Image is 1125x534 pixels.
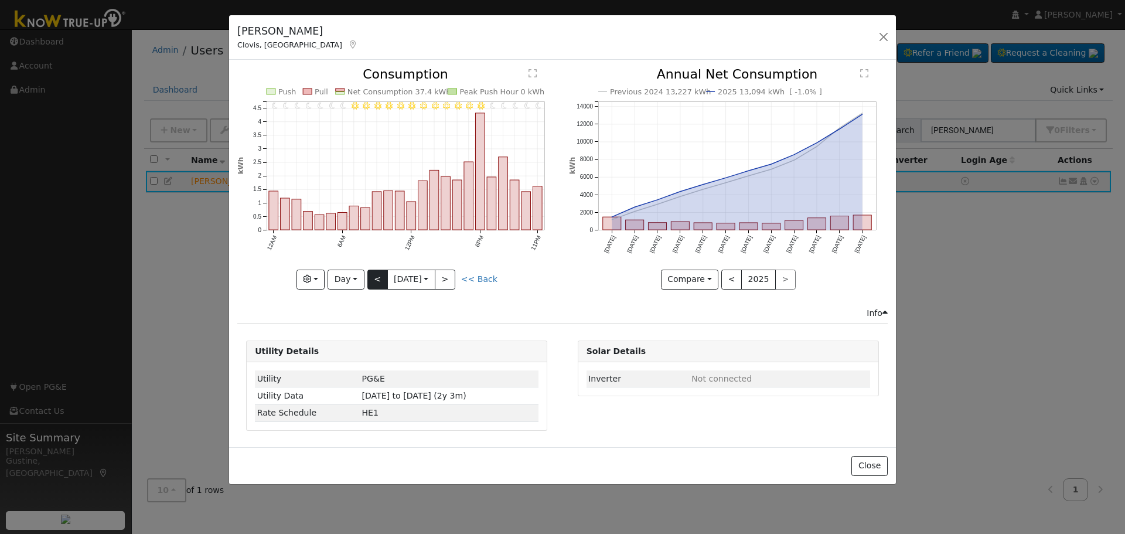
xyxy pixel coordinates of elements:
circle: onclick="" [792,158,796,163]
rect: onclick="" [464,162,473,230]
text: [DATE] [807,234,821,254]
i: 2PM - Clear [432,102,439,109]
i: 1AM - Clear [283,102,289,109]
rect: onclick="" [807,218,826,230]
i: 6PM - Clear [478,102,485,109]
text: kWh [568,157,577,175]
text: 14000 [577,103,593,110]
i: 12PM - Clear [409,102,416,109]
td: Rate Schedule [255,404,360,421]
i: 2AM - Clear [295,102,301,109]
circle: onclick="" [814,144,819,149]
text: 4000 [579,192,593,198]
rect: onclick="" [785,221,803,230]
rect: onclick="" [694,223,712,230]
text: 2.5 [253,159,261,166]
rect: onclick="" [671,222,689,230]
i: 8PM - Clear [502,102,507,109]
text: [DATE] [830,234,844,254]
circle: onclick="" [678,195,683,199]
circle: onclick="" [700,188,705,192]
strong: Solar Details [587,346,646,356]
circle: onclick="" [860,111,865,115]
text: Previous 2024 13,227 kWh [610,87,711,96]
circle: onclick="" [723,181,728,185]
rect: onclick="" [361,208,370,230]
rect: onclick="" [304,212,313,230]
text: 12AM [266,234,278,251]
i: 9PM - Clear [513,102,519,109]
button: 2025 [741,270,776,290]
text: 6000 [579,174,593,181]
i: 7AM - Clear [352,102,359,109]
circle: onclick="" [723,176,728,181]
circle: onclick="" [609,215,614,220]
circle: onclick="" [700,182,705,187]
i: 4PM - Clear [455,102,462,109]
rect: onclick="" [396,191,405,230]
text: [DATE] [853,234,867,254]
i: 3PM - Clear [444,102,451,109]
rect: onclick="" [338,213,347,230]
rect: onclick="" [625,220,643,230]
circle: onclick="" [837,126,842,131]
circle: onclick="" [792,152,796,157]
i: 8AM - Clear [363,102,370,109]
circle: onclick="" [746,169,751,174]
text: Peak Push Hour 0 kWh [460,87,545,96]
text: [DATE] [603,234,616,254]
text: Pull [315,87,328,96]
rect: onclick="" [717,223,735,230]
rect: onclick="" [762,223,780,230]
text: 2 [258,173,262,179]
text: 2025 13,094 kWh [ -1.0% ] [718,87,822,96]
circle: onclick="" [746,174,751,178]
circle: onclick="" [632,205,637,210]
i: 12AM - Clear [272,102,278,109]
span: ID: null, authorized: None [691,374,752,383]
button: < [367,270,388,290]
circle: onclick="" [678,189,683,194]
rect: onclick="" [602,217,621,230]
i: 6AM - Clear [340,102,346,109]
text: 4.5 [253,105,261,111]
circle: onclick="" [814,141,819,145]
span: [DATE] to [DATE] (2y 3m) [362,391,466,400]
rect: onclick="" [476,113,485,230]
circle: onclick="" [860,112,865,117]
i: 3AM - Clear [306,102,312,109]
circle: onclick="" [837,127,842,131]
rect: onclick="" [739,223,758,230]
rect: onclick="" [499,157,508,230]
rect: onclick="" [269,191,278,230]
text: [DATE] [785,234,799,254]
rect: onclick="" [648,223,666,230]
text: 1 [258,200,262,206]
a: << Back [461,274,497,284]
rect: onclick="" [292,199,301,230]
circle: onclick="" [609,217,614,222]
td: Inverter [587,370,690,387]
button: [DATE] [387,270,435,290]
circle: onclick="" [769,162,773,166]
rect: onclick="" [384,191,393,230]
i: 10AM - Clear [386,102,393,109]
strong: Utility Details [255,346,319,356]
text: 0 [589,227,593,233]
text:  [529,69,537,78]
circle: onclick="" [769,167,773,172]
rect: onclick="" [533,186,543,230]
button: Compare [661,270,719,290]
rect: onclick="" [407,202,416,230]
text:  [860,69,868,78]
circle: onclick="" [655,202,660,207]
i: 5PM - Clear [466,102,473,109]
span: ID: 17075906, authorized: 07/17/25 [362,374,385,383]
text: 0.5 [253,213,261,220]
button: Day [328,270,364,290]
rect: onclick="" [510,181,520,230]
rect: onclick="" [418,181,428,230]
text: 1.5 [253,186,261,193]
a: Map [348,40,359,49]
circle: onclick="" [655,198,660,202]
